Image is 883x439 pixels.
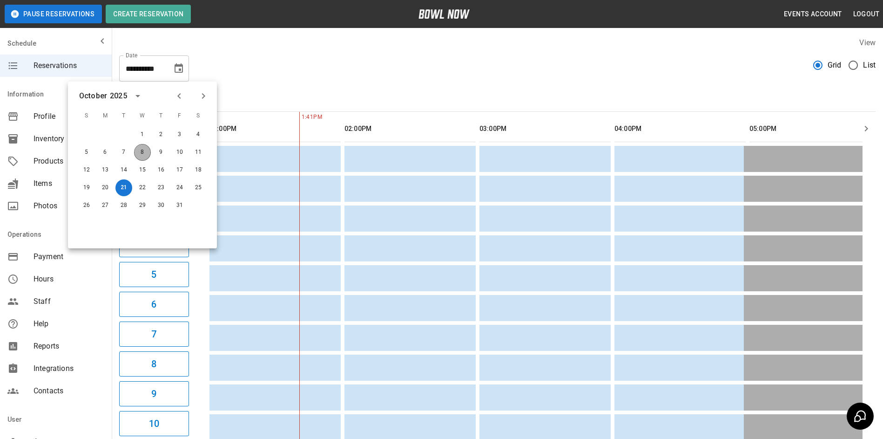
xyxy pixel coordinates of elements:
[190,179,207,196] button: Oct 25, 2025
[34,133,104,144] span: Inventory
[78,144,95,161] button: Oct 5, 2025
[119,381,189,406] button: 9
[849,6,883,23] button: Logout
[115,197,132,214] button: Oct 28, 2025
[119,89,876,111] div: inventory tabs
[119,262,189,287] button: 5
[78,179,95,196] button: Oct 19, 2025
[34,60,104,71] span: Reservations
[299,113,302,122] span: 1:41PM
[780,6,846,23] button: Events Account
[153,179,169,196] button: Oct 23, 2025
[190,107,207,125] span: S
[151,327,156,342] h6: 7
[34,296,104,307] span: Staff
[190,162,207,178] button: Oct 18, 2025
[151,297,156,312] h6: 6
[149,416,159,431] h6: 10
[79,90,107,102] div: October
[171,197,188,214] button: Oct 31, 2025
[119,351,189,377] button: 8
[78,107,95,125] span: S
[134,179,151,196] button: Oct 22, 2025
[134,197,151,214] button: Oct 29, 2025
[153,162,169,178] button: Oct 16, 2025
[171,107,188,125] span: F
[34,341,104,352] span: Reports
[78,197,95,214] button: Oct 26, 2025
[190,126,207,143] button: Oct 4, 2025
[828,60,842,71] span: Grid
[209,116,341,142] th: 01:00PM
[34,318,104,329] span: Help
[153,126,169,143] button: Oct 2, 2025
[34,178,104,189] span: Items
[115,107,132,125] span: T
[34,111,104,122] span: Profile
[97,162,114,178] button: Oct 13, 2025
[115,179,132,196] button: Oct 21, 2025
[171,144,188,161] button: Oct 10, 2025
[169,59,188,78] button: Choose date, selected date is Oct 21, 2025
[34,156,104,167] span: Products
[34,251,104,262] span: Payment
[34,274,104,285] span: Hours
[97,107,114,125] span: M
[97,179,114,196] button: Oct 20, 2025
[859,38,876,47] label: View
[171,126,188,143] button: Oct 3, 2025
[106,5,191,23] button: Create Reservation
[134,126,151,143] button: Oct 1, 2025
[5,5,102,23] button: Pause Reservations
[171,88,187,104] button: Previous month
[863,60,876,71] span: List
[153,107,169,125] span: T
[119,322,189,347] button: 7
[78,162,95,178] button: Oct 12, 2025
[119,292,189,317] button: 6
[195,88,211,104] button: Next month
[171,162,188,178] button: Oct 17, 2025
[34,385,104,397] span: Contacts
[134,107,151,125] span: W
[130,88,146,104] button: calendar view is open, switch to year view
[151,267,156,282] h6: 5
[190,144,207,161] button: Oct 11, 2025
[418,9,470,19] img: logo
[115,144,132,161] button: Oct 7, 2025
[97,197,114,214] button: Oct 27, 2025
[34,200,104,212] span: Photos
[344,116,476,142] th: 02:00PM
[119,411,189,436] button: 10
[34,363,104,374] span: Integrations
[151,357,156,371] h6: 8
[153,197,169,214] button: Oct 30, 2025
[153,144,169,161] button: Oct 9, 2025
[134,144,151,161] button: Oct 8, 2025
[171,179,188,196] button: Oct 24, 2025
[110,90,127,102] div: 2025
[151,386,156,401] h6: 9
[134,162,151,178] button: Oct 15, 2025
[115,162,132,178] button: Oct 14, 2025
[97,144,114,161] button: Oct 6, 2025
